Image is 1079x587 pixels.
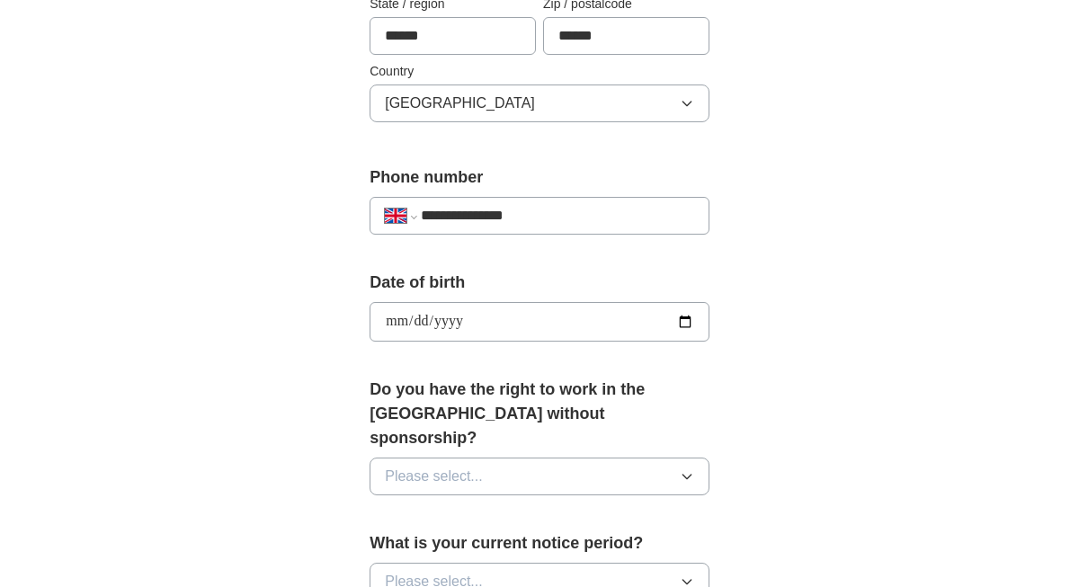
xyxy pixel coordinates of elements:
button: [GEOGRAPHIC_DATA] [370,84,709,122]
label: Phone number [370,165,709,190]
label: Do you have the right to work in the [GEOGRAPHIC_DATA] without sponsorship? [370,378,709,450]
label: Country [370,62,709,81]
label: Date of birth [370,271,709,295]
button: Please select... [370,458,709,495]
label: What is your current notice period? [370,531,709,556]
span: Please select... [385,466,483,487]
span: [GEOGRAPHIC_DATA] [385,93,535,114]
